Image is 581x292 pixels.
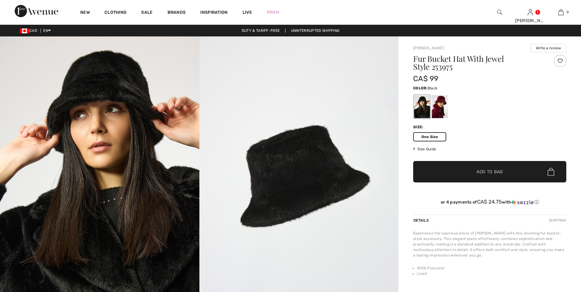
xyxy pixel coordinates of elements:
[546,9,576,16] a: 9
[528,9,533,16] img: My Info
[414,95,430,118] div: Black
[417,265,566,271] li: 100% Polyester
[432,95,448,118] div: Merlot
[413,161,566,182] button: Add to Bag
[413,230,566,258] div: Experience the luxurious allure of [PERSON_NAME] with this stunning fur bucket-style accessory. T...
[20,28,29,33] img: Canadian Dollar
[567,9,569,15] span: 9
[413,199,566,207] div: or 4 payments ofCA$ 24.75withSezzle Click to learn more about Sezzle
[531,44,566,52] button: Write a review
[413,215,430,226] div: Details
[141,10,153,16] a: Sale
[200,10,228,16] span: Inspiration
[43,28,51,33] span: EN
[497,9,502,16] img: search the website
[428,86,438,90] span: Black
[413,132,446,141] span: One Size
[413,124,425,130] div: Size:
[528,9,533,15] a: Sign In
[547,215,566,226] div: Shipping
[548,168,554,176] img: Bag.svg
[477,199,502,205] span: CA$ 24.75
[80,10,90,16] a: New
[413,74,439,83] span: CA$ 99
[417,271,566,276] li: Lined
[20,28,40,33] span: CAD
[413,199,566,205] div: or 4 payments of with
[477,169,503,175] span: Add to Bag
[243,9,252,16] a: Live
[558,9,564,16] img: My Bag
[413,146,436,152] span: Size Guide
[511,200,534,205] img: Sezzle
[104,10,126,16] a: Clothing
[267,9,279,16] a: Prom
[15,5,58,17] img: 1ère Avenue
[168,10,186,16] a: Brands
[515,17,545,24] div: [PERSON_NAME]
[413,55,541,71] h1: Fur Bucket Hat With Jewel Style 253975
[413,46,444,50] a: [PERSON_NAME]
[413,86,428,90] span: Color:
